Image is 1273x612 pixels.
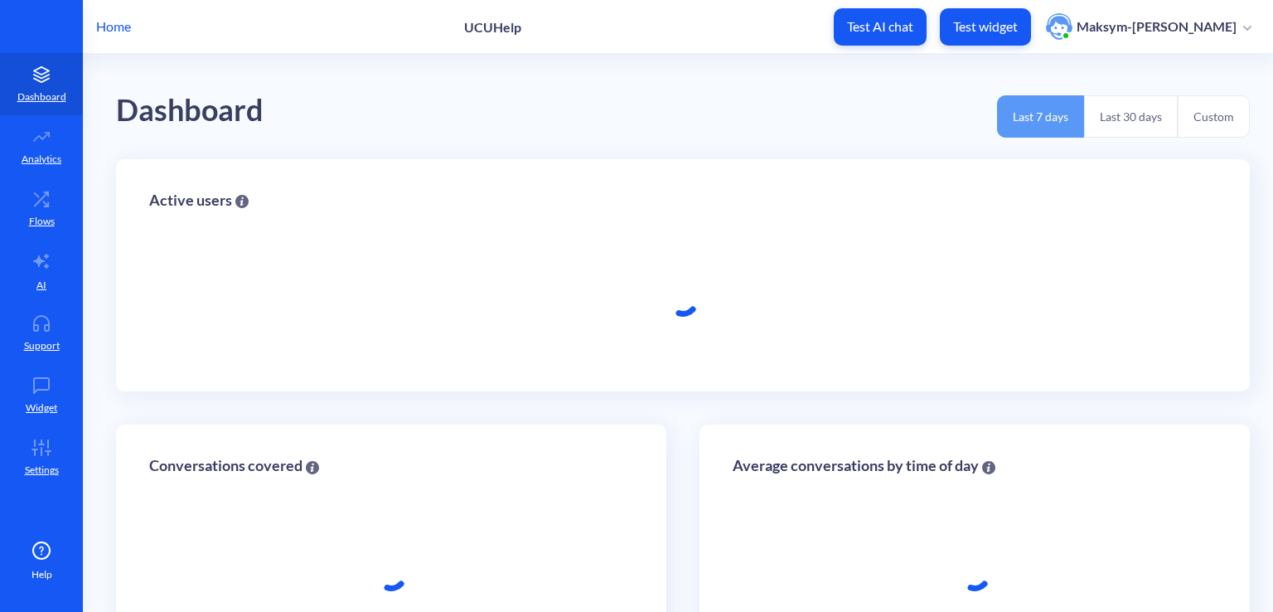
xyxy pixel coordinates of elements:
[116,87,264,134] div: Dashboard
[940,8,1031,46] button: Test widget
[36,278,46,293] p: AI
[1077,17,1237,36] p: Maksym-[PERSON_NAME]
[733,458,995,474] div: Average conversations by time of day
[834,8,927,46] button: Test AI chat
[22,152,61,167] p: Analytics
[17,90,66,104] p: Dashboard
[26,401,57,415] p: Widget
[24,338,60,353] p: Support
[149,192,249,208] div: Active users
[31,567,52,582] span: Help
[997,95,1084,138] button: Last 7 days
[29,214,55,229] p: Flows
[25,463,59,478] p: Settings
[1178,95,1250,138] button: Custom
[1046,13,1072,40] img: user photo
[464,19,521,35] p: UCUHelp
[1084,95,1178,138] button: Last 30 days
[847,18,913,35] p: Test AI chat
[96,17,131,36] p: Home
[953,18,1018,35] p: Test widget
[1038,12,1260,41] button: user photoMaksym-[PERSON_NAME]
[149,458,319,474] div: Conversations covered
